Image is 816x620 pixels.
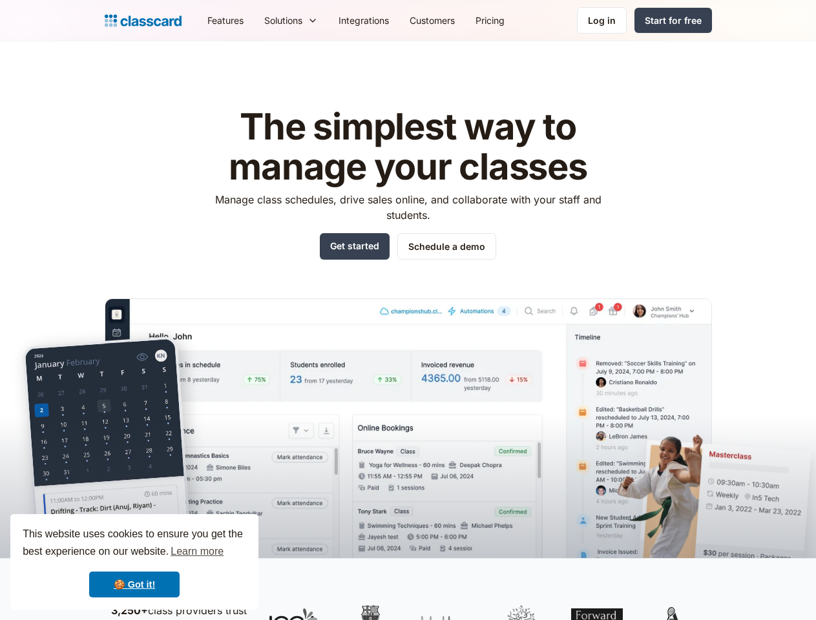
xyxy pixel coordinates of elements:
a: Schedule a demo [397,233,496,260]
div: Solutions [264,14,302,27]
a: home [105,12,182,30]
a: Get started [320,233,390,260]
a: learn more about cookies [169,542,225,561]
a: Pricing [465,6,515,35]
span: This website uses cookies to ensure you get the best experience on our website. [23,526,246,561]
strong: 3,250+ [111,604,148,617]
p: Manage class schedules, drive sales online, and collaborate with your staff and students. [203,192,613,223]
div: Log in [588,14,616,27]
div: cookieconsent [10,514,258,610]
a: Start for free [634,8,712,33]
div: Solutions [254,6,328,35]
a: Customers [399,6,465,35]
a: Log in [577,7,627,34]
a: Features [197,6,254,35]
div: Start for free [645,14,702,27]
h1: The simplest way to manage your classes [203,107,613,187]
a: Integrations [328,6,399,35]
a: dismiss cookie message [89,572,180,597]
